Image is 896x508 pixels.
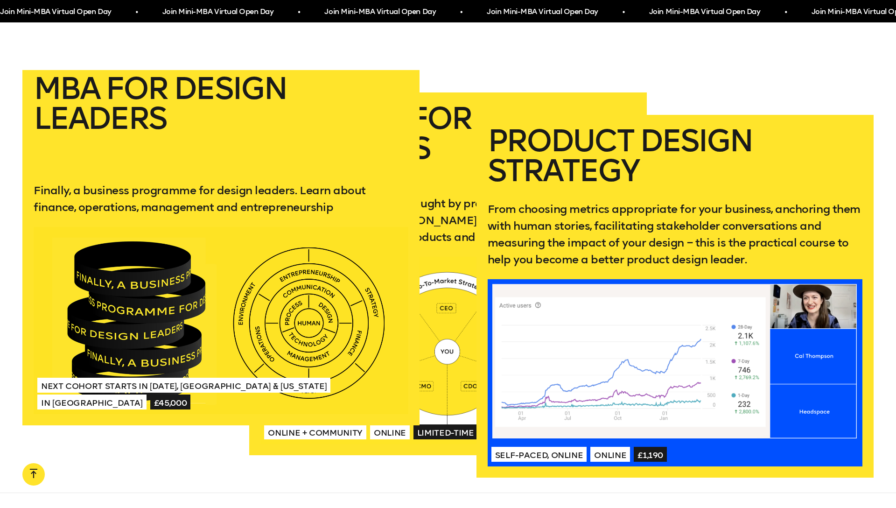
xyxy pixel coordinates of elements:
h2: Mini-MBA for Designers [260,104,635,180]
h2: Product Design Strategy [488,126,862,186]
span: Self-paced, Online [491,447,587,462]
span: • [783,4,785,21]
p: From choosing metrics appropriate for your business, anchoring them with human stories, facilitat... [488,201,862,268]
p: Finally, a business programme for design leaders. Learn about finance, operations, management and... [34,182,408,216]
span: Online + Community [264,424,366,439]
span: • [459,4,461,21]
span: • [621,4,623,21]
span: • [296,4,299,21]
span: In [GEOGRAPHIC_DATA] [37,395,147,409]
a: Product Design StrategyFrom choosing metrics appropriate for your business, anchoring them with h... [476,115,874,478]
span: £45,000 [150,395,191,409]
span: Online [370,424,410,439]
a: Mini-MBA for DesignersA practical business course taught by product leaders at [GEOGRAPHIC_DATA],... [249,92,646,456]
span: • [134,4,136,21]
span: Limited-time price: £2,100 [413,424,537,439]
h2: MBA for Design Leaders [34,74,408,167]
span: £1,190 [634,447,667,462]
p: A practical business course taught by product leaders at [GEOGRAPHIC_DATA], [PERSON_NAME] and mor... [260,195,635,246]
span: Online [590,447,630,462]
span: Next Cohort Starts in [DATE], [GEOGRAPHIC_DATA] & [US_STATE] [37,378,330,393]
a: MBA for Design LeadersFinally, a business programme for design leaders. Learn about finance, oper... [22,63,420,426]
